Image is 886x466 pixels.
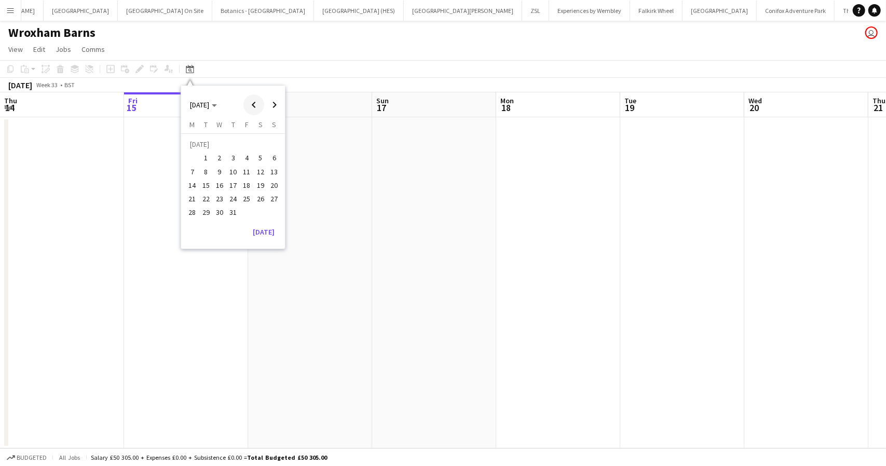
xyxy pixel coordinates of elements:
span: View [8,45,23,54]
span: 18 [499,102,514,114]
button: 16-07-2025 [213,179,226,192]
span: All jobs [57,454,82,461]
button: 07-07-2025 [185,165,199,179]
button: Falkirk Wheel [630,1,683,21]
span: Edit [33,45,45,54]
span: 26 [254,193,267,205]
button: 03-07-2025 [226,151,240,165]
span: 20 [268,179,280,191]
span: 19 [254,179,267,191]
span: 3 [227,152,239,165]
button: Choose month and year [186,95,221,114]
span: 8 [200,166,212,178]
span: T [231,120,235,129]
span: Tue [624,96,636,105]
a: View [4,43,27,56]
span: 14 [186,179,199,191]
span: F [245,120,249,129]
button: The Barn [835,1,876,21]
button: 28-07-2025 [185,205,199,219]
button: 23-07-2025 [213,192,226,205]
button: 14-07-2025 [185,179,199,192]
button: 27-07-2025 [267,192,281,205]
span: 29 [200,207,212,219]
button: 10-07-2025 [226,165,240,179]
button: Conifox Adventure Park [757,1,835,21]
button: [GEOGRAPHIC_DATA] On Site [118,1,212,21]
span: Mon [500,96,514,105]
span: 7 [186,166,199,178]
span: Week 33 [34,81,60,89]
span: T [204,120,208,129]
span: 21 [186,193,199,205]
span: 11 [241,166,253,178]
span: 22 [200,193,212,205]
app-user-avatar: Eldina Munatay [865,26,878,39]
span: 23 [213,193,226,205]
button: 08-07-2025 [199,165,213,179]
button: 17-07-2025 [226,179,240,192]
span: 21 [871,102,885,114]
button: Budgeted [5,452,48,463]
a: Edit [29,43,49,56]
span: Budgeted [17,454,47,461]
span: Sun [376,96,389,105]
button: ZSL [522,1,549,21]
span: 31 [227,207,239,219]
button: [DATE] [249,224,279,240]
span: Thu [4,96,17,105]
button: Experiences by Wembley [549,1,630,21]
span: Wed [748,96,762,105]
button: [GEOGRAPHIC_DATA] (HES) [314,1,404,21]
span: 9 [213,166,226,178]
span: 13 [268,166,280,178]
button: 31-07-2025 [226,205,240,219]
button: 11-07-2025 [240,165,253,179]
button: 26-07-2025 [254,192,267,205]
a: Comms [77,43,109,56]
span: 17 [375,102,389,114]
button: 20-07-2025 [267,179,281,192]
span: 18 [241,179,253,191]
button: 09-07-2025 [213,165,226,179]
span: 19 [623,102,636,114]
button: 30-07-2025 [213,205,226,219]
span: W [217,120,223,129]
span: 1 [200,152,212,165]
span: M [189,120,195,129]
span: S [258,120,263,129]
span: [DATE] [190,100,209,109]
span: 12 [254,166,267,178]
button: 25-07-2025 [240,192,253,205]
div: Salary £50 305.00 + Expenses £0.00 + Subsistence £0.00 = [91,454,327,461]
span: 25 [241,193,253,205]
button: 24-07-2025 [226,192,240,205]
button: 29-07-2025 [199,205,213,219]
td: [DATE] [185,138,281,151]
span: Thu [873,96,885,105]
a: Jobs [51,43,75,56]
span: Total Budgeted £50 305.00 [247,454,327,461]
div: BST [64,81,75,89]
button: 22-07-2025 [199,192,213,205]
button: 06-07-2025 [267,151,281,165]
button: 12-07-2025 [254,165,267,179]
span: 20 [747,102,762,114]
span: 2 [213,152,226,165]
span: 24 [227,193,239,205]
button: Botanics - [GEOGRAPHIC_DATA] [212,1,314,21]
button: 05-07-2025 [254,151,267,165]
span: 27 [268,193,280,205]
button: Previous month [243,94,264,115]
button: 13-07-2025 [267,165,281,179]
span: Fri [128,96,138,105]
span: S [272,120,276,129]
button: 01-07-2025 [199,151,213,165]
span: Comms [81,45,105,54]
span: 4 [241,152,253,165]
button: [GEOGRAPHIC_DATA] [683,1,757,21]
button: 21-07-2025 [185,192,199,205]
div: [DATE] [8,80,32,90]
button: [GEOGRAPHIC_DATA] [44,1,118,21]
span: 14 [3,102,17,114]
